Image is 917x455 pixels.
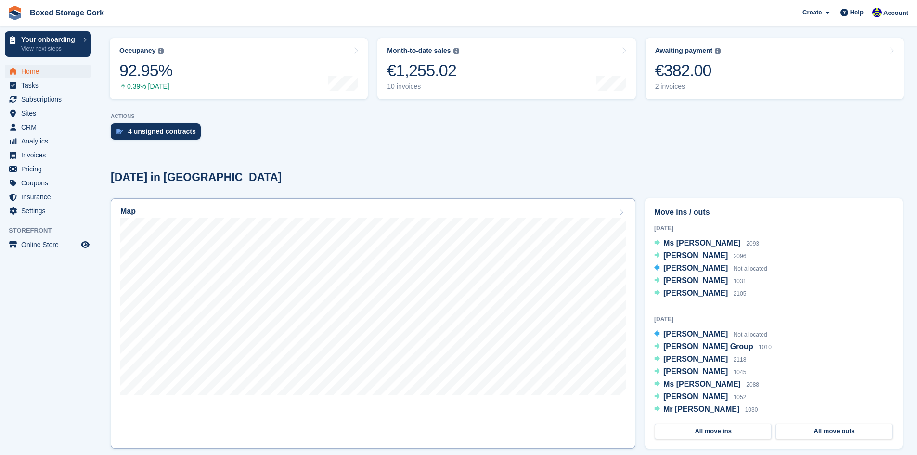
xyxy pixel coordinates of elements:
[9,226,96,235] span: Storefront
[663,276,728,285] span: [PERSON_NAME]
[663,330,728,338] span: [PERSON_NAME]
[654,391,746,403] a: [PERSON_NAME] 1052
[850,8,864,17] span: Help
[734,331,767,338] span: Not allocated
[655,47,713,55] div: Awaiting payment
[734,265,767,272] span: Not allocated
[654,224,893,233] div: [DATE]
[116,129,123,134] img: contract_signature_icon-13c848040528278c33f63329250d36e43548de30e8caae1d1a13099fd9432cc5.svg
[663,289,728,297] span: [PERSON_NAME]
[5,92,91,106] a: menu
[5,176,91,190] a: menu
[654,275,746,287] a: [PERSON_NAME] 1031
[663,380,741,388] span: Ms [PERSON_NAME]
[21,78,79,92] span: Tasks
[759,344,772,351] span: 1010
[21,176,79,190] span: Coupons
[663,405,739,413] span: Mr [PERSON_NAME]
[654,262,767,275] a: [PERSON_NAME] Not allocated
[5,78,91,92] a: menu
[746,240,759,247] span: 2093
[802,8,822,17] span: Create
[79,239,91,250] a: Preview store
[453,48,459,54] img: icon-info-grey-7440780725fd019a000dd9b08b2336e03edf1995a4989e88bcd33f0948082b44.svg
[655,424,772,439] a: All move ins
[21,36,78,43] p: Your onboarding
[646,38,904,99] a: Awaiting payment €382.00 2 invoices
[21,120,79,134] span: CRM
[654,237,759,250] a: Ms [PERSON_NAME] 2093
[21,92,79,106] span: Subscriptions
[21,190,79,204] span: Insurance
[387,82,459,91] div: 10 invoices
[377,38,635,99] a: Month-to-date sales €1,255.02 10 invoices
[5,190,91,204] a: menu
[655,82,721,91] div: 2 invoices
[663,355,728,363] span: [PERSON_NAME]
[655,61,721,80] div: €382.00
[5,120,91,134] a: menu
[8,6,22,20] img: stora-icon-8386f47178a22dfd0bd8f6a31ec36ba5ce8667c1dd55bd0f319d3a0aa187defe.svg
[663,239,741,247] span: Ms [PERSON_NAME]
[5,204,91,218] a: menu
[128,128,196,135] div: 4 unsigned contracts
[654,353,746,366] a: [PERSON_NAME] 2118
[110,38,368,99] a: Occupancy 92.95% 0.39% [DATE]
[663,367,728,376] span: [PERSON_NAME]
[745,406,758,413] span: 1030
[654,366,746,378] a: [PERSON_NAME] 1045
[387,61,459,80] div: €1,255.02
[5,162,91,176] a: menu
[663,342,753,351] span: [PERSON_NAME] Group
[734,290,747,297] span: 2105
[734,369,747,376] span: 1045
[5,31,91,57] a: Your onboarding View next steps
[746,381,759,388] span: 2088
[663,392,728,401] span: [PERSON_NAME]
[734,356,747,363] span: 2118
[663,251,728,260] span: [PERSON_NAME]
[654,207,893,218] h2: Move ins / outs
[21,44,78,53] p: View next steps
[663,264,728,272] span: [PERSON_NAME]
[119,61,172,80] div: 92.95%
[21,148,79,162] span: Invoices
[120,207,136,216] h2: Map
[654,328,767,341] a: [PERSON_NAME] Not allocated
[872,8,882,17] img: Vincent
[111,171,282,184] h2: [DATE] in [GEOGRAPHIC_DATA]
[158,48,164,54] img: icon-info-grey-7440780725fd019a000dd9b08b2336e03edf1995a4989e88bcd33f0948082b44.svg
[111,113,903,119] p: ACTIONS
[26,5,108,21] a: Boxed Storage Cork
[654,341,772,353] a: [PERSON_NAME] Group 1010
[775,424,892,439] a: All move outs
[734,253,747,260] span: 2096
[21,106,79,120] span: Sites
[5,106,91,120] a: menu
[119,47,155,55] div: Occupancy
[654,315,893,324] div: [DATE]
[734,278,747,285] span: 1031
[111,123,206,144] a: 4 unsigned contracts
[654,250,746,262] a: [PERSON_NAME] 2096
[387,47,451,55] div: Month-to-date sales
[654,403,758,416] a: Mr [PERSON_NAME] 1030
[21,204,79,218] span: Settings
[21,134,79,148] span: Analytics
[5,134,91,148] a: menu
[5,238,91,251] a: menu
[21,238,79,251] span: Online Store
[734,394,747,401] span: 1052
[5,148,91,162] a: menu
[119,82,172,91] div: 0.39% [DATE]
[883,8,908,18] span: Account
[111,198,635,449] a: Map
[21,162,79,176] span: Pricing
[715,48,721,54] img: icon-info-grey-7440780725fd019a000dd9b08b2336e03edf1995a4989e88bcd33f0948082b44.svg
[654,287,746,300] a: [PERSON_NAME] 2105
[21,65,79,78] span: Home
[654,378,759,391] a: Ms [PERSON_NAME] 2088
[5,65,91,78] a: menu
